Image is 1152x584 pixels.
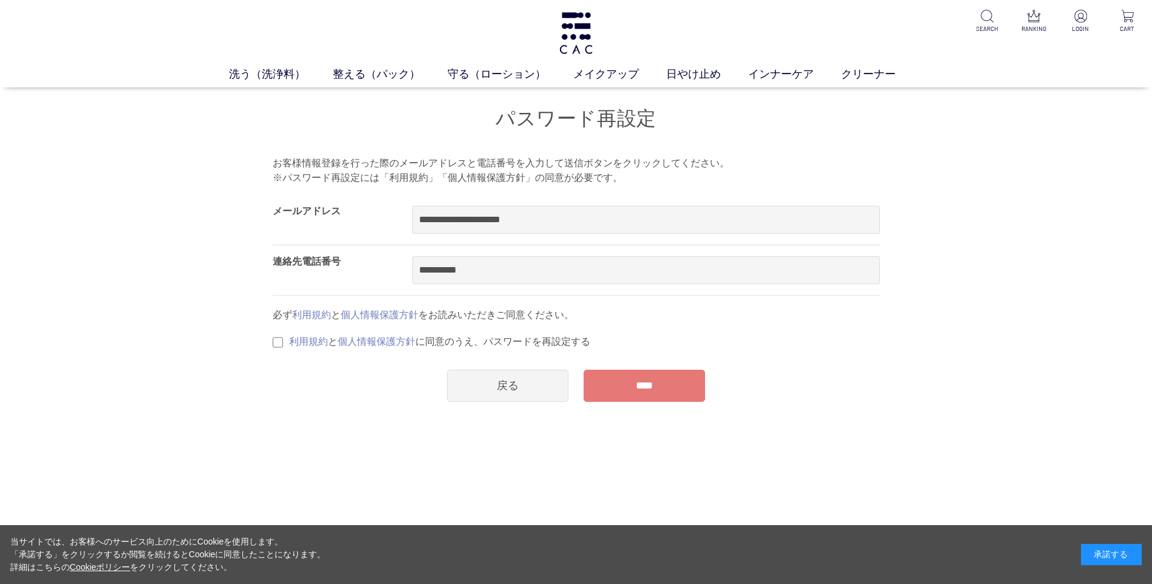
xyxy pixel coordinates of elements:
[273,206,341,216] label: メールアドレス
[1019,10,1049,33] a: RANKING
[292,310,331,320] a: 利用規約
[748,66,841,83] a: インナーケア
[666,66,748,83] a: 日やけ止め
[972,10,1002,33] a: SEARCH
[1066,24,1096,33] p: LOGIN
[273,156,880,185] p: お客様情報登録を行った際のメールアドレスと電話番号を入力して送信ボタンをクリックしてください。 ※パスワード再設定には「利用規約」「個人情報保護方針」の同意が必要です。
[1113,10,1142,33] a: CART
[1066,10,1096,33] a: LOGIN
[70,562,131,572] a: Cookieポリシー
[447,370,568,402] a: 戻る
[273,106,880,132] h1: パスワード再設定
[448,66,573,83] a: 守る（ローション）
[338,336,415,347] a: 個人情報保護方針
[10,535,326,574] div: 当サイトでは、お客様へのサービス向上のためにCookieを使用します。 「承諾する」をクリックするか閲覧を続けるとCookieに同意したことになります。 詳細はこちらの をクリックしてください。
[273,310,574,320] span: 必ず と をお読みいただきご同意ください。
[841,66,923,83] a: クリーナー
[573,66,666,83] a: メイクアップ
[229,66,333,83] a: 洗う（洗浄料）
[289,336,590,347] label: と に同意のうえ、パスワードを再設定する
[341,310,418,320] a: 個人情報保護方針
[972,24,1002,33] p: SEARCH
[289,336,328,347] a: 利用規約
[1081,544,1142,565] div: 承諾する
[557,12,595,54] img: logo
[333,66,448,83] a: 整える（パック）
[1113,24,1142,33] p: CART
[273,256,341,267] label: 連絡先電話番号
[1019,24,1049,33] p: RANKING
